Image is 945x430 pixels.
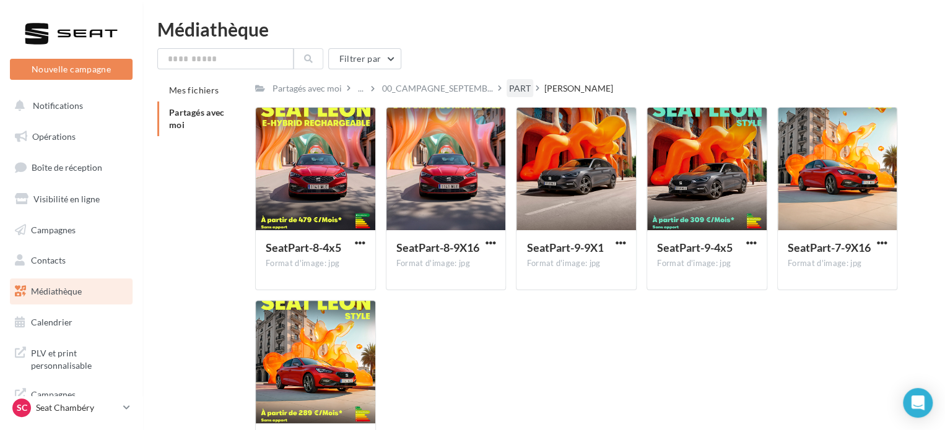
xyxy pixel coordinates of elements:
div: Format d'image: jpg [396,258,496,269]
p: Seat Chambéry [36,402,118,414]
div: Format d'image: jpg [266,258,365,269]
a: Visibilité en ligne [7,186,135,212]
span: Médiathèque [31,286,82,296]
div: PART [509,82,531,95]
a: Campagnes [7,217,135,243]
div: Open Intercom Messenger [903,388,933,418]
a: Campagnes DataOnDemand [7,381,135,418]
span: 00_CAMPAGNE_SEPTEMB... [382,82,493,95]
span: SC [17,402,27,414]
span: PLV et print personnalisable [31,345,128,371]
a: Opérations [7,124,135,150]
span: Campagnes [31,224,76,234]
a: SC Seat Chambéry [10,396,133,419]
a: PLV et print personnalisable [7,340,135,376]
div: Partagés avec moi [272,82,342,95]
div: Format d'image: jpg [788,258,887,269]
button: Notifications [7,93,130,119]
span: Partagés avec moi [169,107,225,130]
span: Visibilité en ligne [33,194,100,204]
span: SeatPart-9-9X1 [526,241,603,254]
span: Calendrier [31,317,72,327]
span: SeatPart-8-9X16 [396,241,479,254]
button: Nouvelle campagne [10,59,133,80]
a: Boîte de réception [7,154,135,181]
span: Contacts [31,255,66,265]
a: Calendrier [7,309,135,335]
div: Format d'image: jpg [657,258,757,269]
div: Format d'image: jpg [526,258,626,269]
span: Boîte de réception [32,162,102,173]
span: SeatPart-8-4x5 [266,241,341,254]
span: Mes fichiers [169,85,219,95]
div: Médiathèque [157,20,930,38]
span: SeatPart-7-9X16 [788,241,871,254]
a: Médiathèque [7,278,135,304]
div: [PERSON_NAME] [544,82,613,95]
a: Contacts [7,247,135,273]
span: SeatPart-9-4x5 [657,241,733,254]
span: Opérations [32,131,76,142]
span: Notifications [33,100,83,111]
div: ... [355,80,366,97]
button: Filtrer par [328,48,401,69]
span: Campagnes DataOnDemand [31,386,128,413]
